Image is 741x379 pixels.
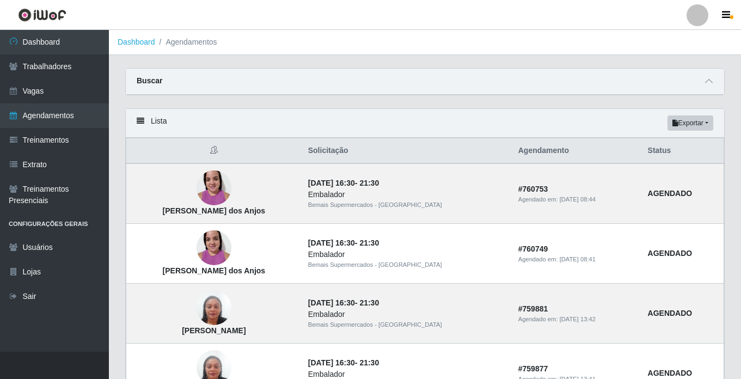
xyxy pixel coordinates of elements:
strong: [PERSON_NAME] [182,326,246,335]
img: Lidiane Ferreira Ribeiro dos Anjos [197,225,231,271]
time: [DATE] 16:30 [308,298,355,307]
strong: AGENDADO [648,249,693,258]
strong: - [308,358,379,367]
strong: AGENDADO [648,309,693,317]
time: [DATE] 13:42 [560,316,596,322]
strong: # 759877 [518,364,548,373]
img: CoreUI Logo [18,8,66,22]
time: 21:30 [359,358,379,367]
th: Agendamento [512,138,641,164]
div: Bemais Supermercados - [GEOGRAPHIC_DATA] [308,200,505,210]
div: Embalador [308,309,505,320]
a: Dashboard [118,38,155,46]
div: Bemais Supermercados - [GEOGRAPHIC_DATA] [308,320,505,329]
time: 21:30 [359,179,379,187]
strong: AGENDADO [648,369,693,377]
div: Bemais Supermercados - [GEOGRAPHIC_DATA] [308,260,505,270]
nav: breadcrumb [109,30,741,55]
img: ELIANE CRISTINA DA SILVA [197,277,231,339]
time: [DATE] 16:30 [308,179,355,187]
time: [DATE] 16:30 [308,358,355,367]
strong: - [308,179,379,187]
time: 21:30 [359,298,379,307]
strong: AGENDADO [648,189,693,198]
div: Agendado em: [518,255,635,264]
strong: - [308,298,379,307]
div: Embalador [308,189,505,200]
img: Lidiane Ferreira Ribeiro dos Anjos [197,165,231,211]
strong: Buscar [137,76,162,85]
time: [DATE] 08:41 [560,256,596,262]
strong: - [308,239,379,247]
button: Exportar [667,115,713,131]
strong: # 760749 [518,244,548,253]
div: Agendado em: [518,315,635,324]
li: Agendamentos [155,36,217,48]
th: Status [641,138,724,164]
strong: [PERSON_NAME] dos Anjos [163,266,266,275]
div: Embalador [308,249,505,260]
time: [DATE] 16:30 [308,239,355,247]
div: Lista [126,109,724,138]
th: Solicitação [302,138,512,164]
strong: [PERSON_NAME] dos Anjos [163,206,266,215]
strong: # 760753 [518,185,548,193]
strong: # 759881 [518,304,548,313]
div: Agendado em: [518,195,635,204]
time: 21:30 [359,239,379,247]
time: [DATE] 08:44 [560,196,596,203]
